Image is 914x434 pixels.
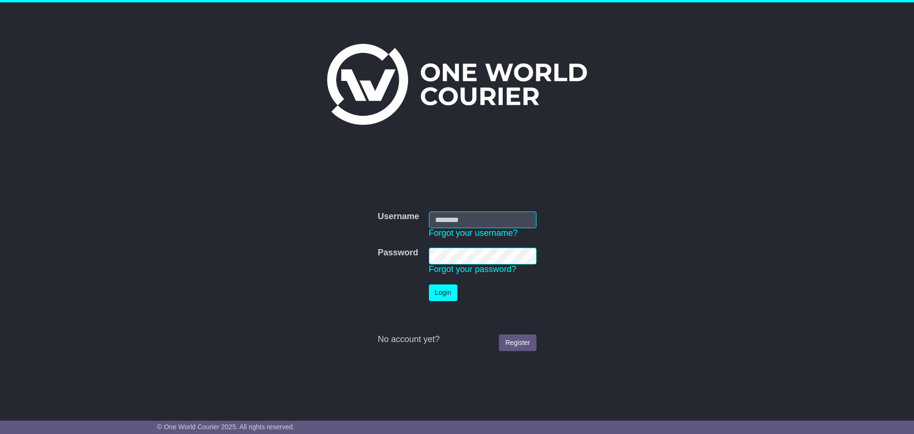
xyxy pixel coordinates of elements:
a: Forgot your password? [429,264,517,274]
label: Password [378,248,418,258]
a: Register [499,334,536,351]
label: Username [378,212,419,222]
button: Login [429,284,457,301]
img: One World [327,44,587,125]
div: No account yet? [378,334,536,345]
a: Forgot your username? [429,228,518,238]
span: © One World Courier 2025. All rights reserved. [157,423,295,431]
